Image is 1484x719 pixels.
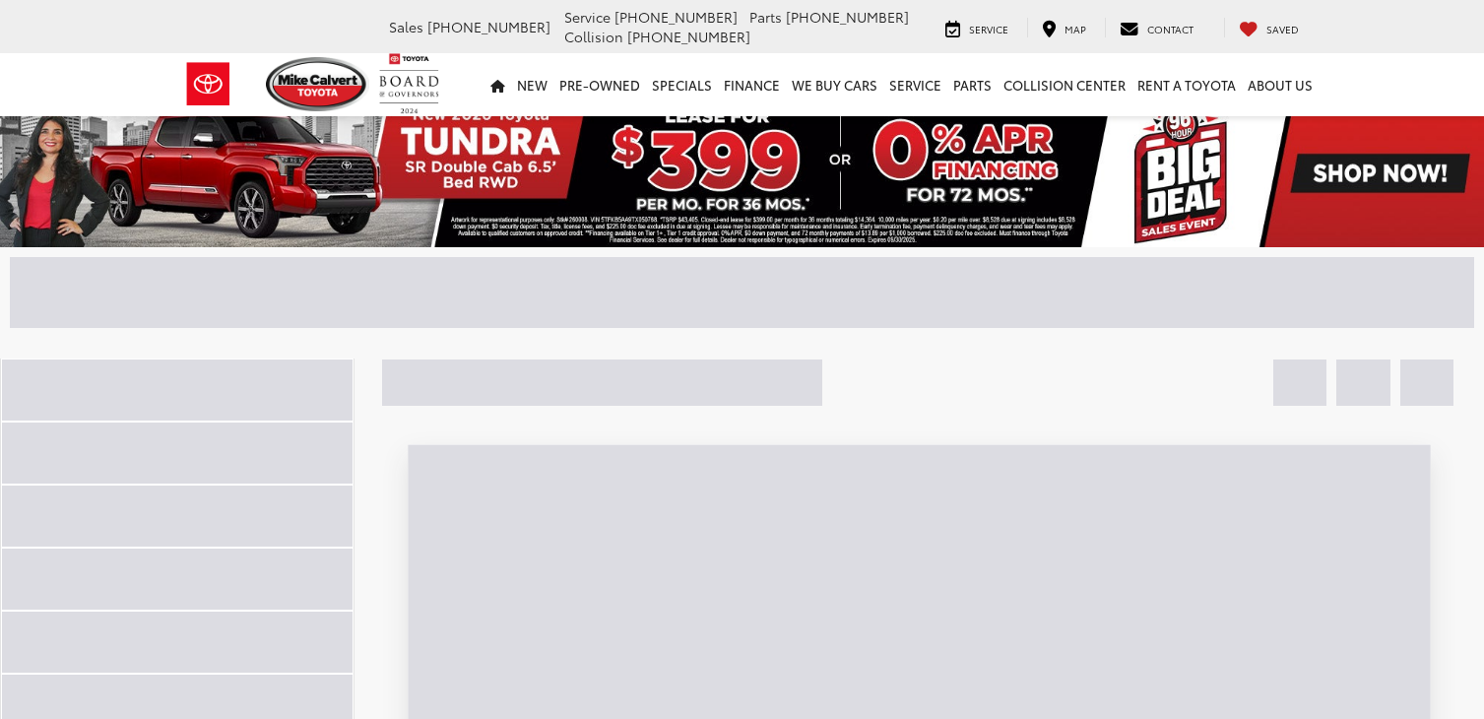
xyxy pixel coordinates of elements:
a: My Saved Vehicles [1224,18,1314,37]
span: [PHONE_NUMBER] [627,27,750,46]
a: Collision Center [998,53,1131,116]
span: [PHONE_NUMBER] [427,17,550,36]
span: Service [969,22,1008,36]
span: Map [1065,22,1086,36]
span: Service [564,7,611,27]
a: Finance [718,53,786,116]
span: Parts [749,7,782,27]
img: Mike Calvert Toyota [266,57,370,111]
span: Sales [389,17,423,36]
a: Map [1027,18,1101,37]
a: Specials [646,53,718,116]
a: Home [484,53,511,116]
a: Pre-Owned [553,53,646,116]
span: Saved [1266,22,1299,36]
a: WE BUY CARS [786,53,883,116]
a: About Us [1242,53,1319,116]
a: Rent a Toyota [1131,53,1242,116]
span: [PHONE_NUMBER] [614,7,738,27]
span: Contact [1147,22,1194,36]
img: Toyota [171,52,245,116]
span: [PHONE_NUMBER] [786,7,909,27]
a: New [511,53,553,116]
a: Parts [947,53,998,116]
a: Contact [1105,18,1208,37]
a: Service [931,18,1023,37]
span: Collision [564,27,623,46]
a: Service [883,53,947,116]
